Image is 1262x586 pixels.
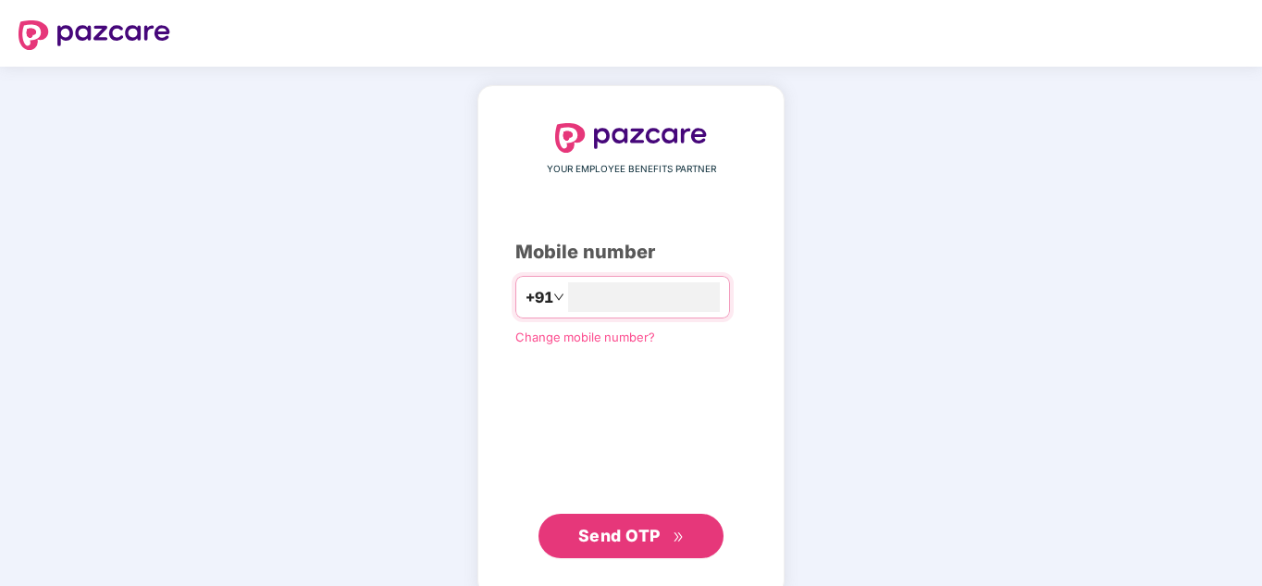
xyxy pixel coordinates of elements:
button: Send OTPdouble-right [538,514,724,558]
a: Change mobile number? [515,330,655,344]
span: double-right [673,531,685,543]
span: down [553,292,564,303]
img: logo [555,123,707,153]
span: +91 [526,286,553,309]
div: Mobile number [515,238,747,267]
span: YOUR EMPLOYEE BENEFITS PARTNER [547,162,716,177]
span: Send OTP [578,526,661,545]
img: logo [19,20,170,50]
